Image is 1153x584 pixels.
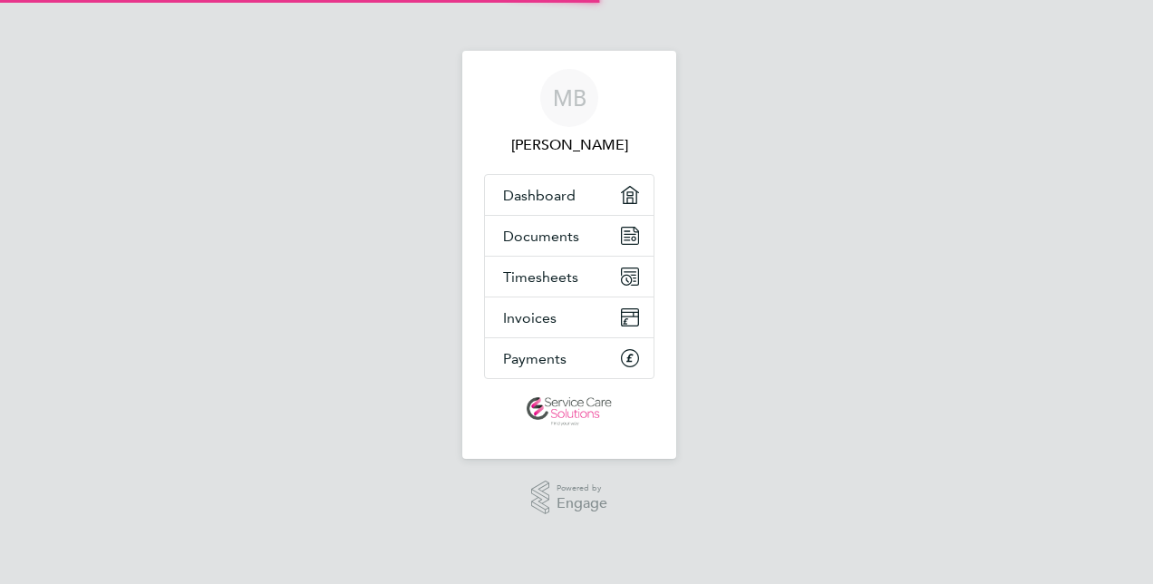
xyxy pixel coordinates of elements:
span: Engage [557,496,607,511]
span: MB [553,86,586,110]
span: Timesheets [503,268,578,286]
a: Invoices [485,297,654,337]
a: Go to home page [484,397,654,426]
a: Dashboard [485,175,654,215]
span: Powered by [557,481,607,496]
a: Powered byEngage [531,481,608,515]
a: Timesheets [485,257,654,297]
a: Payments [485,338,654,378]
span: Dashboard [503,187,576,204]
span: Invoices [503,309,557,326]
a: Documents [485,216,654,256]
img: servicecare-logo-retina.png [527,397,612,426]
span: Documents [503,228,579,245]
span: Payments [503,350,567,367]
span: Mohammed Bham [484,134,654,156]
nav: Main navigation [462,51,676,459]
a: MB[PERSON_NAME] [484,69,654,156]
